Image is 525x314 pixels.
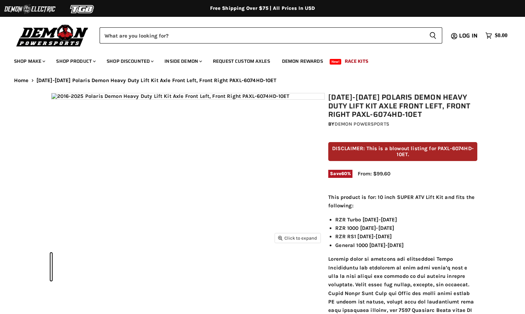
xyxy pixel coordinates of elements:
a: Inside Demon [159,54,206,68]
button: 2016-2025 Polaris Demon Heavy Duty Lift Kit Axle Front Left, Front Right PAXL-6074HD-10ET thumbnail [51,253,52,281]
h1: [DATE]-[DATE] Polaris Demon Heavy Duty Lift Kit Axle Front Left, Front Right PAXL-6074HD-10ET [328,93,477,119]
a: Shop Product [51,54,100,68]
span: $0.00 [495,32,507,39]
li: RZR RS1 [DATE]-[DATE] [335,232,477,241]
button: Search [424,27,442,44]
p: This product is for: 10 inch SUPER ATV Lift Kit and fits the following: [328,193,477,210]
a: Race Kits [339,54,373,68]
img: Demon Electric Logo 2 [4,2,56,16]
img: 2016-2025 Polaris Demon Heavy Duty Lift Kit Axle Front Left, Front Right PAXL-6074HD-10ET [52,93,324,99]
span: From: $99.60 [358,171,390,177]
a: Shop Make [9,54,49,68]
a: Demon Powersports [335,121,389,127]
a: Shop Discounted [101,54,158,68]
span: New! [330,59,342,65]
p: DISCLAIMER: This is a blowout listing for PAXL-6074HD-10ET. [328,142,477,161]
button: Click to expand [275,233,321,243]
li: General 1000 [DATE]-[DATE] [335,241,477,249]
li: RZR Turbo [DATE]-[DATE] [335,215,477,224]
div: by [328,120,477,128]
ul: Main menu [9,51,506,68]
span: Log in [459,31,478,40]
a: Home [14,78,29,83]
input: Search [100,27,424,44]
a: Demon Rewards [277,54,328,68]
a: $0.00 [482,31,511,41]
img: Demon Powersports [14,23,91,48]
a: Request Custom Axles [208,54,275,68]
span: 60 [341,171,347,176]
span: [DATE]-[DATE] Polaris Demon Heavy Duty Lift Kit Axle Front Left, Front Right PAXL-6074HD-10ET [36,78,277,83]
span: Save % [328,170,352,178]
a: Log in [456,33,482,39]
span: Click to expand [278,235,317,241]
img: TGB Logo 2 [56,2,109,16]
li: RZR 1000 [DATE]-[DATE] [335,224,477,232]
form: Product [100,27,442,44]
